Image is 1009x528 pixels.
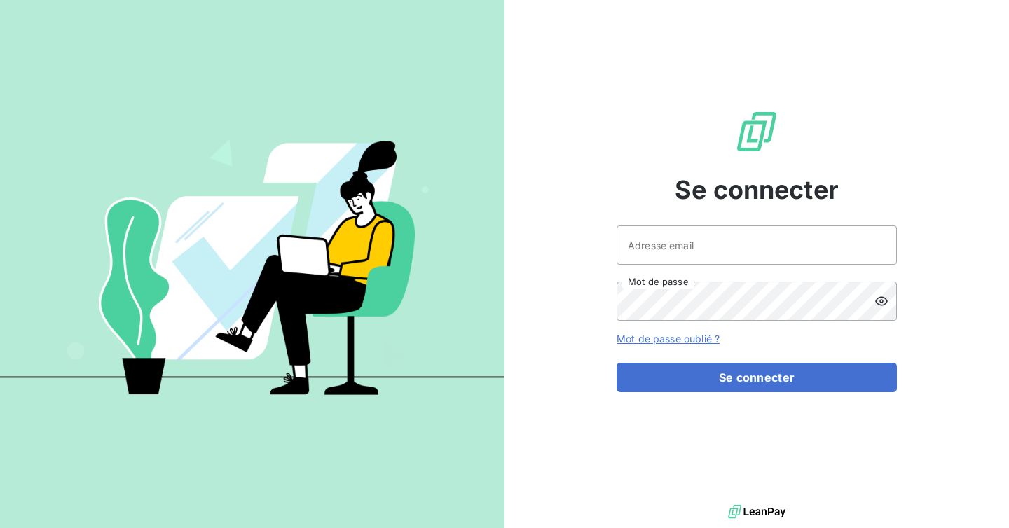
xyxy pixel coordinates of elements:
a: Mot de passe oublié ? [617,333,720,345]
img: Logo LeanPay [734,109,779,154]
img: logo [728,501,785,522]
button: Se connecter [617,363,897,392]
input: placeholder [617,225,897,265]
span: Se connecter [675,171,839,209]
